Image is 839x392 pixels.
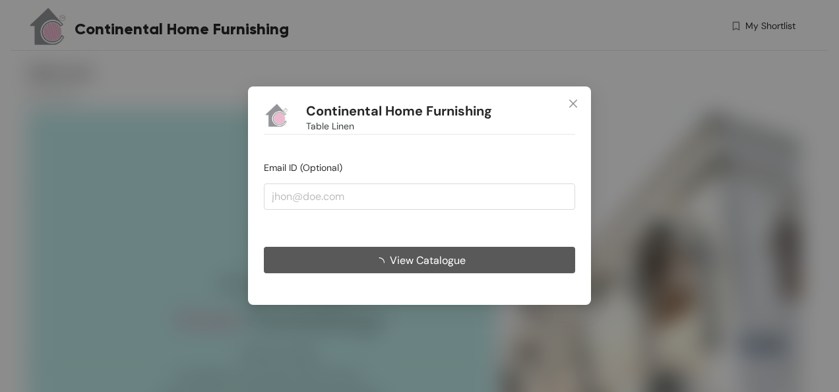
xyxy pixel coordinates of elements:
[374,257,390,268] span: loading
[264,183,575,210] input: jhon@doe.com
[264,102,290,129] img: Buyer Portal
[555,86,591,122] button: Close
[306,119,354,134] span: Table Linen
[390,252,466,269] span: View Catalogue
[306,103,492,119] h1: Continental Home Furnishing
[568,98,578,109] span: close
[264,162,342,174] span: Email ID (Optional)
[264,247,575,274] button: View Catalogue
